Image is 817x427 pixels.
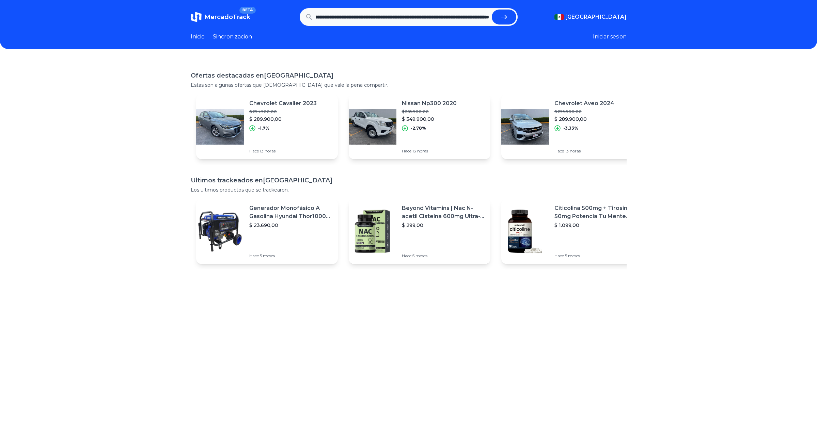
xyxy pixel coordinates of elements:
p: -1,7% [258,126,269,131]
a: Inicio [191,33,205,41]
a: Featured imageCiticolina 500mg + Tirosina 50mg Potencia Tu Mente (120caps) Sabor Sin Sabor$ 1.099... [501,199,643,264]
img: Mexico [554,14,564,20]
p: Hace 5 meses [249,253,332,259]
a: Featured imageChevrolet Aveo 2024$ 299.900,00$ 289.900,00-3,33%Hace 13 horas [501,94,643,159]
p: $ 299,00 [402,222,485,229]
a: Featured imageGenerador Monofásico A Gasolina Hyundai Thor10000 P 11.5 Kw$ 23.690,00Hace 5 meses [196,199,338,264]
p: Los ultimos productos que se trackearon. [191,186,627,193]
p: $ 294.900,00 [249,109,317,114]
span: MercadoTrack [204,13,250,21]
img: Featured image [501,103,549,150]
p: Hace 5 meses [554,253,638,259]
p: Beyond Vitamins | Nac N-acetil Cisteína 600mg Ultra-premium Con Inulina De Agave (prebiótico Natu... [402,204,485,220]
p: Estas son algunas ofertas que [DEMOGRAPHIC_DATA] que vale la pena compartir. [191,82,627,88]
a: Featured imageChevrolet Cavalier 2023$ 294.900,00$ 289.900,00-1,7%Hace 13 horas [196,94,338,159]
p: Hace 13 horas [249,148,317,154]
img: MercadoTrack [191,12,202,22]
button: Iniciar sesion [593,33,627,41]
a: MercadoTrackBETA [191,12,250,22]
p: $ 299.900,00 [554,109,614,114]
p: Chevrolet Aveo 2024 [554,99,614,108]
img: Featured image [349,208,396,255]
p: Nissan Np300 2020 [402,99,457,108]
a: Featured imageBeyond Vitamins | Nac N-acetil Cisteína 600mg Ultra-premium Con Inulina De Agave (p... [349,199,490,264]
span: [GEOGRAPHIC_DATA] [565,13,627,21]
img: Featured image [196,103,244,150]
a: Sincronizacion [213,33,252,41]
img: Featured image [196,208,244,255]
h1: Ofertas destacadas en [GEOGRAPHIC_DATA] [191,71,627,80]
span: BETA [239,7,255,14]
p: Hace 13 horas [554,148,614,154]
a: Featured imageNissan Np300 2020$ 359.900,00$ 349.900,00-2,78%Hace 13 horas [349,94,490,159]
p: $ 23.690,00 [249,222,332,229]
img: Featured image [349,103,396,150]
img: Featured image [501,208,549,255]
p: -2,78% [411,126,426,131]
p: Hace 13 horas [402,148,457,154]
button: [GEOGRAPHIC_DATA] [554,13,627,21]
p: Generador Monofásico A Gasolina Hyundai Thor10000 P 11.5 Kw [249,204,332,220]
p: -3,33% [563,126,578,131]
h1: Ultimos trackeados en [GEOGRAPHIC_DATA] [191,176,627,185]
p: $ 359.900,00 [402,109,457,114]
p: $ 289.900,00 [249,116,317,122]
p: $ 1.099,00 [554,222,638,229]
p: $ 349.900,00 [402,116,457,122]
p: Chevrolet Cavalier 2023 [249,99,317,108]
p: Citicolina 500mg + Tirosina 50mg Potencia Tu Mente (120caps) Sabor Sin Sabor [554,204,638,220]
p: $ 289.900,00 [554,116,614,122]
p: Hace 5 meses [402,253,485,259]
